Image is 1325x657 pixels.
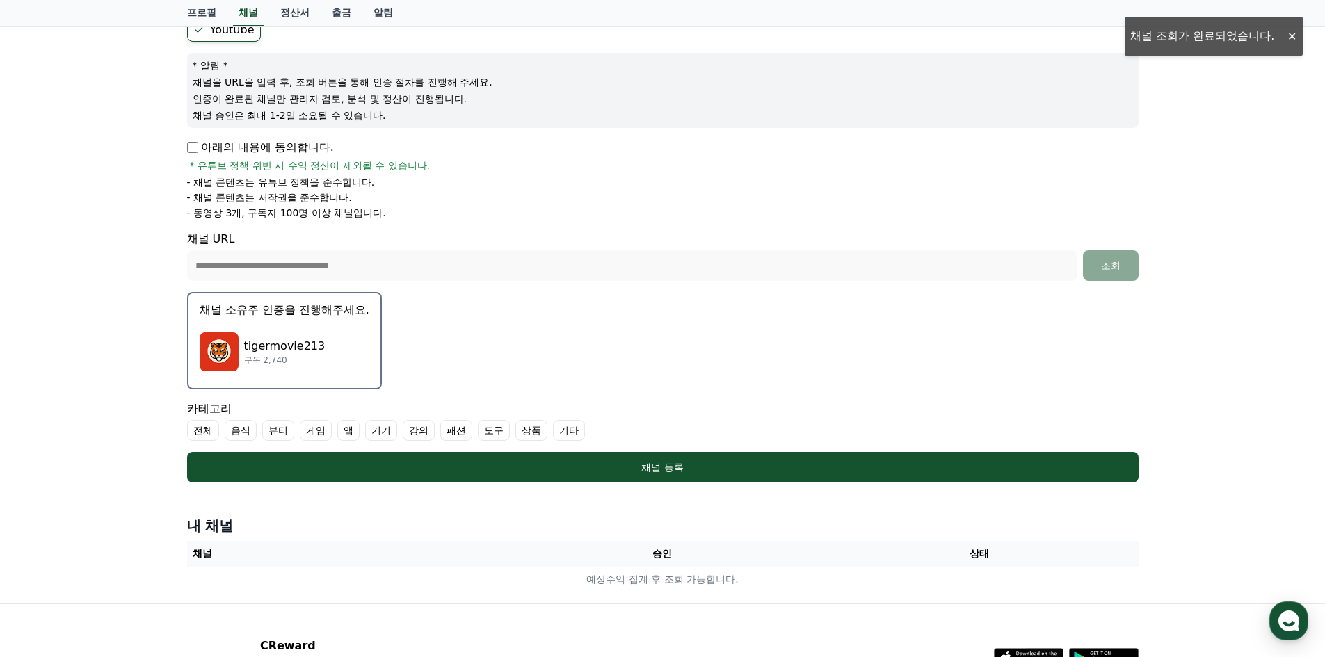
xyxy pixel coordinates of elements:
[187,541,504,567] th: 채널
[187,516,1139,535] h4: 내 채널
[4,441,92,476] a: 홈
[193,108,1133,122] p: 채널 승인은 최대 1-2일 소요될 수 있습니다.
[127,462,144,473] span: 대화
[1089,259,1133,273] div: 조회
[215,460,1111,474] div: 채널 등록
[187,190,352,204] p: - 채널 콘텐츠는 저작권을 준수합니다.
[190,159,431,172] span: * 유튜브 정책 위반 시 수익 정산이 제외될 수 있습니다.
[515,420,547,441] label: 상품
[365,420,397,441] label: 기기
[504,541,821,567] th: 승인
[262,420,294,441] label: 뷰티
[337,420,360,441] label: 앱
[200,332,239,371] img: tigermovie213
[193,92,1133,106] p: 인증이 완료된 채널만 관리자 검토, 분석 및 정산이 진행됩니다.
[244,355,326,366] p: 구독 2,740
[44,462,52,473] span: 홈
[187,18,261,42] label: Youtube
[215,462,232,473] span: 설정
[193,75,1133,89] p: 채널을 URL을 입력 후, 조회 버튼을 통해 인증 절차를 진행해 주세요.
[1083,250,1139,281] button: 조회
[225,420,257,441] label: 음식
[187,567,1139,592] td: 예상수익 집계 후 조회 가능합니다.
[187,139,334,156] p: 아래의 내용에 동의합니다.
[179,441,267,476] a: 설정
[187,420,219,441] label: 전체
[821,541,1138,567] th: 상태
[440,420,472,441] label: 패션
[92,441,179,476] a: 대화
[187,231,1139,281] div: 채널 URL
[187,206,386,220] p: - 동영상 3개, 구독자 100명 이상 채널입니다.
[244,338,326,355] p: tigermovie213
[187,175,375,189] p: - 채널 콘텐츠는 유튜브 정책을 준수합니다.
[200,302,369,318] p: 채널 소유주 인증을 진행해주세요.
[187,400,1139,441] div: 카테고리
[478,420,510,441] label: 도구
[260,638,430,654] p: CReward
[300,420,332,441] label: 게임
[187,292,382,389] button: 채널 소유주 인증을 진행해주세요. tigermovie213 tigermovie213 구독 2,740
[403,420,435,441] label: 강의
[553,420,585,441] label: 기타
[187,452,1139,482] button: 채널 등록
